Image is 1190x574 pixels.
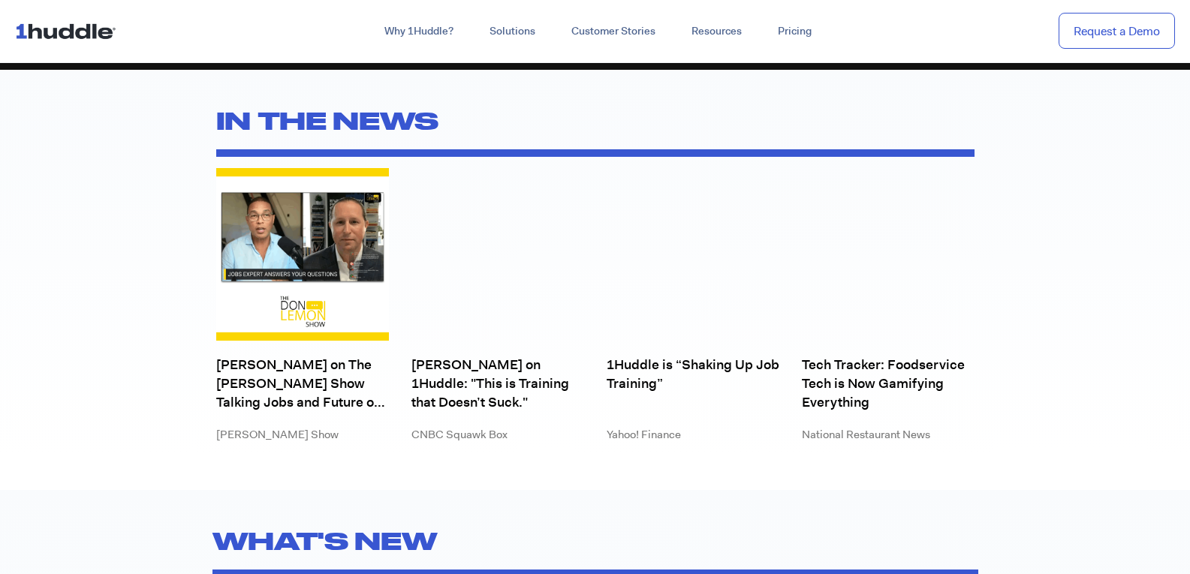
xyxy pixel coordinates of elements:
p: National Restaurant News [802,427,975,443]
a: Request a Demo [1059,13,1175,50]
a: Resources [673,18,760,45]
img: ... [15,17,122,45]
a: Why 1Huddle? [366,18,471,45]
h2: What's new [212,520,978,562]
p: Yahoo! Finance [607,427,779,443]
a: [PERSON_NAME] on 1Huddle: "This is Training that Doesn’t Suck." [411,356,584,412]
h2: IN THE NEWS [216,100,975,142]
a: Solutions [471,18,553,45]
img: Squawk-Box-news [411,168,584,341]
a: Customer Stories [553,18,673,45]
img: Yahoo-news [607,168,779,341]
p: [PERSON_NAME] Show [216,427,389,443]
p: CNBC Squawk Box [411,427,584,443]
a: Tech Tracker: Foodservice Tech is Now Gamifying Everything [802,356,975,412]
img: Sam Caucci, 1Huddle CEO on The Don Lemon Show Talking Jobs [216,168,389,341]
a: [PERSON_NAME] on The [PERSON_NAME] Show Talking Jobs and Future of Skills [216,356,389,412]
a: 1Huddle is “Shaking Up Job Training” [607,356,779,412]
a: Pricing [760,18,830,45]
